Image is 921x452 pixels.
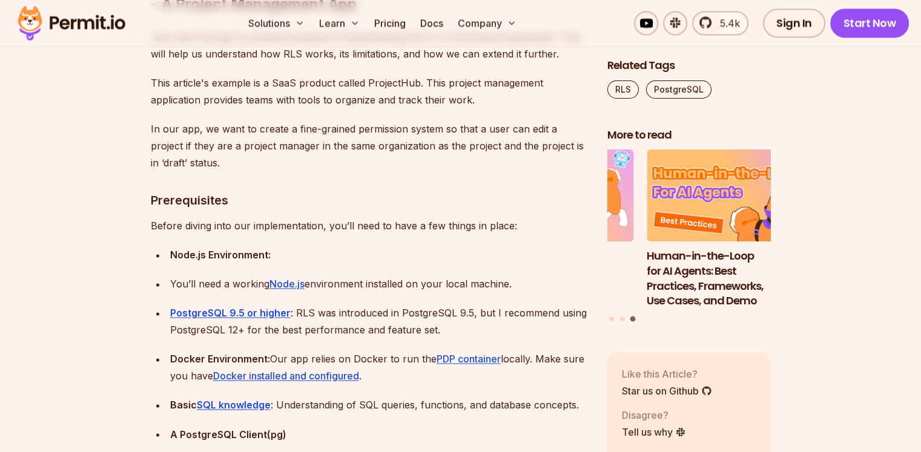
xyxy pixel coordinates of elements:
h3: Why JWTs Can’t Handle AI Agent Access [470,249,634,279]
img: Permit logo [12,2,131,44]
p: This article's example is a SaaS product called ProjectHub. This project management application p... [151,74,588,108]
a: PostgreSQL [646,80,711,99]
a: PostgreSQL 9.5 or higher [170,307,291,319]
a: SQL knowledge [197,399,271,411]
a: Node.js [269,278,305,290]
button: Go to slide 2 [620,316,625,321]
a: Sign In [763,8,825,38]
h3: Human-in-the-Loop for AI Agents: Best Practices, Frameworks, Use Cases, and Demo [647,249,810,309]
li: 2 of 3 [470,150,634,309]
li: 3 of 3 [647,150,810,309]
a: Why JWTs Can’t Handle AI Agent AccessWhy JWTs Can’t Handle AI Agent Access [470,150,634,309]
a: Star us on Github [622,384,712,398]
h2: More to read [607,128,771,143]
button: Learn [314,11,365,35]
strong: Node.js Environment: [170,249,271,261]
a: Docker installed and configured [213,370,359,382]
p: Disagree? [622,408,686,422]
div: : RLS was introduced in PostgreSQL 9.5, but I recommend using PostgreSQL 12+ for the best perform... [170,304,588,338]
button: Go to slide 3 [630,316,636,322]
span: 5.4k [713,16,740,30]
div: Posts [607,150,771,324]
a: RLS [607,80,639,99]
a: Tell us why [622,425,686,439]
a: Start Now [830,8,909,38]
img: Why JWTs Can’t Handle AI Agent Access [470,150,634,242]
strong: Docker Environment: [170,353,270,365]
div: You’ll need a working environment installed on your local machine. [170,275,588,292]
a: Pricing [369,11,411,35]
a: 5.4k [692,11,748,35]
p: In our app, we want to create a fine-grained permission system so that a user can edit a project ... [151,120,588,171]
a: PDP container [437,353,501,365]
h3: Prerequisites [151,191,588,210]
strong: A PostgreSQL Client(pg) [170,428,286,440]
button: Company [453,11,521,35]
h2: Related Tags [607,58,771,73]
button: Solutions [243,11,309,35]
p: Like this Article? [622,367,712,381]
button: Go to slide 1 [609,316,614,321]
a: Docs [415,11,448,35]
img: Human-in-the-Loop for AI Agents: Best Practices, Frameworks, Use Cases, and Demo [647,150,810,242]
strong: Basic [170,399,197,411]
div: : Understanding of SQL queries, functions, and database concepts. [170,396,588,413]
p: Before diving into our implementation, you’ll need to have a few things in place: [151,217,588,234]
div: Our app relies on Docker to run the locally. Make sure you have . [170,350,588,384]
